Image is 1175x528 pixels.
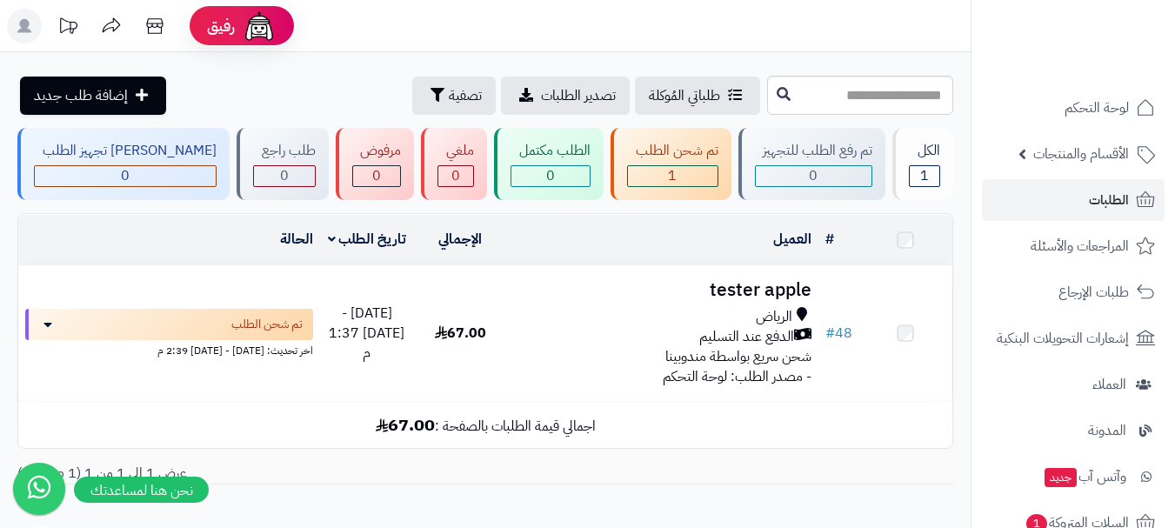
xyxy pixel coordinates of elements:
a: إشعارات التحويلات البنكية [982,317,1165,359]
span: الدفع عند التسليم [699,327,794,347]
a: المراجعات والأسئلة [982,225,1165,267]
td: اجمالي قيمة الطلبات بالصفحة : [18,402,952,448]
a: الطلبات [982,179,1165,221]
span: الطلبات [1089,188,1129,212]
span: إضافة طلب جديد [34,85,128,106]
div: تم رفع الطلب للتجهيز [755,141,873,161]
a: الطلب مكتمل 0 [491,128,607,200]
a: #48 [825,323,852,344]
a: تم شحن الطلب 1 [607,128,735,200]
div: عرض 1 إلى 1 من 1 (1 صفحات) [4,464,485,484]
span: الرياض [756,307,792,327]
span: تصدير الطلبات [541,85,616,106]
a: ملغي 0 [417,128,491,200]
a: إضافة طلب جديد [20,77,166,115]
span: تصفية [449,85,482,106]
button: تصفية [412,77,496,115]
a: الحالة [280,229,313,250]
td: - مصدر الطلب: لوحة التحكم [507,266,818,401]
span: 67.00 [435,323,486,344]
div: الكل [909,141,940,161]
span: وآتس آب [1043,465,1126,489]
a: العملاء [982,364,1165,405]
a: تاريخ الطلب [328,229,407,250]
div: ملغي [437,141,474,161]
div: 0 [254,166,315,186]
span: 0 [121,165,130,186]
span: إشعارات التحويلات البنكية [997,326,1129,351]
span: # [825,323,835,344]
span: العملاء [1092,372,1126,397]
a: الإجمالي [438,229,482,250]
div: تم شحن الطلب [627,141,718,161]
a: لوحة التحكم [982,87,1165,129]
a: طلباتي المُوكلة [635,77,760,115]
a: تحديثات المنصة [46,9,90,48]
span: لوحة التحكم [1065,96,1129,120]
div: الطلب مكتمل [511,141,591,161]
span: جديد [1045,468,1077,487]
div: [PERSON_NAME] تجهيز الطلب [34,141,217,161]
span: المراجعات والأسئلة [1031,234,1129,258]
span: 0 [809,165,818,186]
h3: tester apple [514,280,811,300]
a: # [825,229,834,250]
a: وآتس آبجديد [982,456,1165,498]
span: 0 [280,165,289,186]
div: 0 [756,166,872,186]
span: رفيق [207,16,235,37]
b: 67.00 [376,411,435,438]
a: طلبات الإرجاع [982,271,1165,313]
div: اخر تحديث: [DATE] - [DATE] 2:39 م [25,340,313,358]
a: المدونة [982,410,1165,451]
div: 1 [628,166,718,186]
span: الأقسام والمنتجات [1033,142,1129,166]
span: [DATE] - [DATE] 1:37 م [329,303,404,364]
span: طلباتي المُوكلة [649,85,720,106]
span: 0 [372,165,381,186]
a: تم رفع الطلب للتجهيز 0 [735,128,890,200]
span: المدونة [1088,418,1126,443]
a: العميل [773,229,811,250]
span: تم شحن الطلب [231,316,303,333]
span: 1 [920,165,929,186]
img: ai-face.png [242,9,277,43]
div: طلب راجع [253,141,316,161]
div: 0 [353,166,401,186]
div: 0 [511,166,590,186]
a: [PERSON_NAME] تجهيز الطلب 0 [14,128,233,200]
a: الكل1 [889,128,957,200]
a: طلب راجع 0 [233,128,332,200]
span: شحن سريع بواسطة مندوبينا [665,346,811,367]
span: 1 [668,165,677,186]
div: 0 [35,166,216,186]
a: مرفوض 0 [332,128,418,200]
span: 0 [546,165,555,186]
div: مرفوض [352,141,402,161]
span: طلبات الإرجاع [1058,280,1129,304]
a: تصدير الطلبات [501,77,630,115]
span: 0 [451,165,460,186]
div: 0 [438,166,473,186]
